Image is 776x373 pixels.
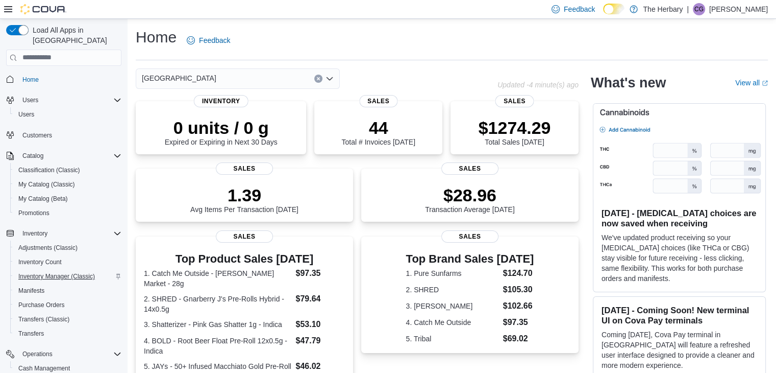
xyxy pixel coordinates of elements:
span: My Catalog (Beta) [18,195,68,203]
span: Sales [216,162,273,175]
h3: Top Brand Sales [DATE] [406,253,534,265]
span: My Catalog (Classic) [18,180,75,189]
p: $1274.29 [479,118,551,138]
a: Transfers [14,328,48,340]
dt: 3. [PERSON_NAME] [406,301,499,311]
a: Transfers (Classic) [14,313,73,325]
span: Customers [18,129,121,142]
p: We've updated product receiving so your [MEDICAL_DATA] choices (like THCa or CBG) stay visible fo... [602,232,757,284]
dd: $47.79 [295,335,344,347]
a: Manifests [14,285,48,297]
span: Sales [359,95,397,107]
span: Manifests [14,285,121,297]
p: | [687,3,689,15]
dt: 2. SHRED [406,285,499,295]
span: Transfers (Classic) [18,315,69,323]
button: Catalog [18,150,47,162]
p: 1.39 [190,185,298,205]
span: Adjustments (Classic) [18,244,78,252]
button: My Catalog (Beta) [10,192,126,206]
span: [GEOGRAPHIC_DATA] [142,72,216,84]
a: Customers [18,129,56,142]
span: Adjustments (Classic) [14,242,121,254]
dd: $97.35 [503,316,534,329]
span: Catalog [18,150,121,162]
span: Classification (Classic) [18,166,80,174]
p: Updated -4 minute(s) ago [497,81,579,89]
button: Inventory [18,227,52,240]
span: Sales [495,95,534,107]
img: Cova [20,4,66,14]
span: Manifests [18,287,44,295]
a: View allExternal link [735,79,768,87]
button: Open list of options [326,75,334,83]
button: Promotions [10,206,126,220]
button: Inventory [2,226,126,241]
dt: 3. Shatterizer - Pink Gas Shatter 1g - Indica [144,319,291,330]
span: Inventory Manager (Classic) [14,270,121,283]
h3: Top Product Sales [DATE] [144,253,345,265]
a: Classification (Classic) [14,164,84,176]
dd: $69.02 [503,333,534,345]
dd: $97.35 [295,267,344,279]
button: Operations [2,347,126,361]
a: Promotions [14,207,54,219]
input: Dark Mode [603,4,624,14]
button: Home [2,72,126,87]
button: My Catalog (Classic) [10,177,126,192]
button: Manifests [10,284,126,298]
span: Cash Management [18,364,70,372]
h1: Home [136,27,177,48]
button: Classification (Classic) [10,163,126,177]
span: Sales [441,230,498,243]
dd: $53.10 [295,318,344,331]
div: Avg Items Per Transaction [DATE] [190,185,298,214]
button: Purchase Orders [10,298,126,312]
dt: 1. Catch Me Outside - [PERSON_NAME] Market - 28g [144,268,291,289]
button: Inventory Manager (Classic) [10,269,126,284]
button: Transfers (Classic) [10,312,126,327]
dd: $102.66 [503,300,534,312]
a: Users [14,108,38,121]
a: My Catalog (Classic) [14,178,79,191]
dd: $124.70 [503,267,534,279]
button: Users [10,107,126,122]
dd: $79.64 [295,293,344,305]
span: Inventory [194,95,248,107]
h3: [DATE] - [MEDICAL_DATA] choices are now saved when receiving [602,208,757,228]
span: Transfers (Classic) [14,313,121,325]
span: Feedback [564,4,595,14]
p: [PERSON_NAME] [709,3,768,15]
span: Feedback [199,35,230,45]
span: Purchase Orders [18,301,65,309]
a: Adjustments (Classic) [14,242,82,254]
a: Inventory Count [14,256,66,268]
button: Clear input [314,75,322,83]
a: Inventory Manager (Classic) [14,270,99,283]
button: Transfers [10,327,126,341]
dd: $105.30 [503,284,534,296]
button: Operations [18,348,57,360]
button: Users [2,93,126,107]
span: Home [18,73,121,86]
p: Coming [DATE], Cova Pay terminal in [GEOGRAPHIC_DATA] will feature a refreshed user interface des... [602,330,757,370]
span: Users [18,94,121,106]
span: Inventory Count [14,256,121,268]
span: My Catalog (Beta) [14,193,121,205]
span: Operations [18,348,121,360]
a: My Catalog (Beta) [14,193,72,205]
span: Inventory [22,229,47,238]
span: My Catalog (Classic) [14,178,121,191]
button: Adjustments (Classic) [10,241,126,255]
span: Promotions [14,207,121,219]
span: Sales [216,230,273,243]
svg: External link [762,80,768,86]
dt: 5. Tribal [406,334,499,344]
dt: 4. Catch Me Outside [406,317,499,328]
a: Home [18,74,43,86]
span: Dark Mode [603,14,604,15]
div: Total Sales [DATE] [479,118,551,146]
span: Purchase Orders [14,299,121,311]
button: Users [18,94,42,106]
span: Load All Apps in [GEOGRAPHIC_DATA] [29,25,121,45]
